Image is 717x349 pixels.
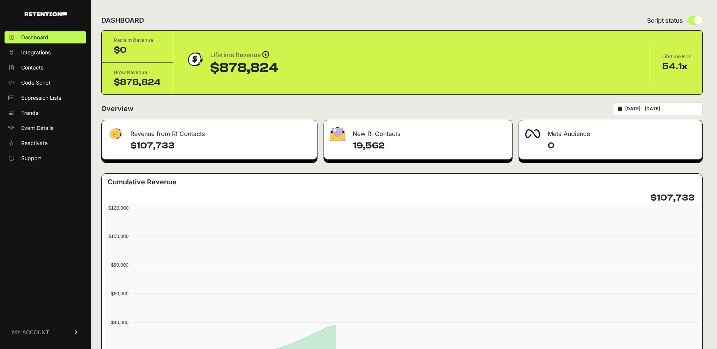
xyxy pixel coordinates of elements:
div: Meta Audience [519,120,702,143]
h4: $107,733 [130,140,311,152]
a: Support [5,152,86,164]
div: $878,824 [210,60,278,76]
div: $0 [114,44,161,56]
img: fa-envelope-19ae18322b30453b285274b1b8af3d052b27d846a4fbe8435d1a52b978f639a2.png [330,127,345,141]
div: $878,824 [114,76,161,88]
a: Event Details [5,122,86,134]
span: Contacts [21,64,43,71]
h3: Cumulative Revenue [108,177,177,187]
h2: DASHBOARD [101,15,144,26]
text: $80,000 [111,262,129,268]
a: Code Script [5,77,86,89]
span: Code Script [21,79,51,86]
span: Event Details [21,124,53,132]
h4: 0 [548,140,696,152]
a: MY ACCOUNT [5,321,86,344]
img: fa-dollar-13500eef13a19c4ab2b9ed9ad552e47b0d9fc28b02b83b90ba0e00f96d6372e9.png [108,127,123,141]
text: $60,000 [111,291,129,296]
span: Supression Lists [21,94,61,102]
span: MY ACCOUNT [12,329,49,336]
a: Contacts [5,62,86,74]
div: Reclaim Revenue [114,37,161,44]
img: Retention.com [25,12,67,16]
span: Script status [647,16,683,25]
img: fa-meta-2f981b61bb99beabf952f7030308934f19ce035c18b003e963880cc3fabeebb7.png [525,129,540,138]
div: 54.1x [662,60,690,73]
a: Reactivate [5,137,86,149]
div: Revenue from R! Contacts [102,120,317,143]
text: $120,000 [108,205,129,211]
h4: 19,562 [353,140,506,152]
span: Support [21,154,41,162]
a: Trends [5,107,86,119]
span: Trends [21,109,38,117]
h4: $107,733 [650,192,695,204]
text: $100,000 [108,233,129,239]
text: $40,000 [111,320,129,325]
a: Supression Lists [5,92,86,104]
a: Dashboard [5,31,86,43]
span: Integrations [21,49,51,56]
div: Lifetime ROI [662,53,690,60]
div: Lifetime Revenue [210,50,278,60]
span: Dashboard [21,34,48,41]
a: Integrations [5,46,86,59]
div: New R! Contacts [324,120,513,143]
h2: Overview [101,103,133,114]
img: dollar-coin-05c43ed7efb7bc0c12610022525b4bbbb207c7efeef5aecc26f025e68dcafac9.png [185,50,204,69]
div: Grow Revenue [114,69,161,76]
span: Reactivate [21,139,48,147]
